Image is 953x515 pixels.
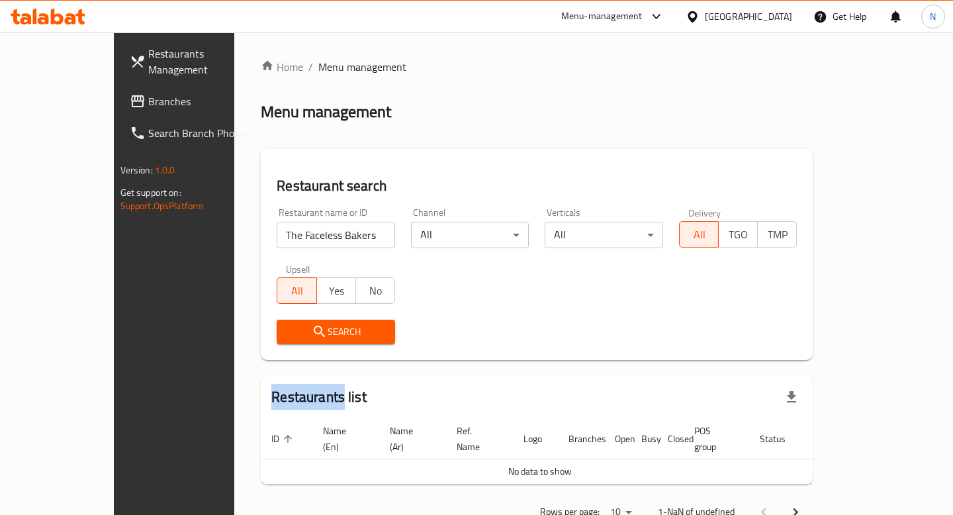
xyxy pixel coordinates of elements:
[277,277,316,304] button: All
[724,225,752,244] span: TGO
[561,9,643,24] div: Menu-management
[457,423,497,455] span: Ref. Name
[679,221,719,248] button: All
[261,101,391,122] h2: Menu management
[776,381,807,413] div: Export file
[316,277,356,304] button: Yes
[119,117,273,149] a: Search Branch Phone
[322,281,351,301] span: Yes
[323,423,363,455] span: Name (En)
[631,419,657,459] th: Busy
[318,59,406,75] span: Menu management
[148,93,262,109] span: Branches
[261,59,303,75] a: Home
[155,162,175,179] span: 1.0.0
[308,59,313,75] li: /
[694,423,733,455] span: POS group
[119,85,273,117] a: Branches
[261,59,813,75] nav: breadcrumb
[685,225,713,244] span: All
[119,38,273,85] a: Restaurants Management
[361,281,390,301] span: No
[390,423,430,455] span: Name (Ar)
[558,419,604,459] th: Branches
[513,419,558,459] th: Logo
[604,419,631,459] th: Open
[286,264,310,273] label: Upsell
[287,324,385,340] span: Search
[120,162,153,179] span: Version:
[705,9,792,24] div: [GEOGRAPHIC_DATA]
[657,419,684,459] th: Closed
[283,281,311,301] span: All
[760,431,803,447] span: Status
[148,125,262,141] span: Search Branch Phone
[355,277,395,304] button: No
[271,387,366,407] h2: Restaurants list
[930,9,936,24] span: N
[763,225,792,244] span: TMP
[508,463,572,480] span: No data to show
[688,208,721,217] label: Delivery
[277,320,395,344] button: Search
[718,221,758,248] button: TGO
[757,221,797,248] button: TMP
[271,431,296,447] span: ID
[120,197,204,214] a: Support.OpsPlatform
[411,222,529,248] div: All
[277,176,797,196] h2: Restaurant search
[148,46,262,77] span: Restaurants Management
[545,222,663,248] div: All
[261,419,864,485] table: enhanced table
[277,222,395,248] input: Search for restaurant name or ID..
[120,184,181,201] span: Get support on:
